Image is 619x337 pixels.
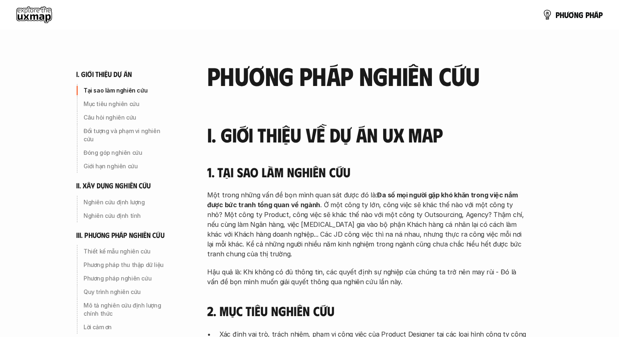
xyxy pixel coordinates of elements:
p: Lời cảm ơn [84,323,171,331]
a: Lời cảm ơn [76,321,174,334]
a: Mục tiêu nghiên cứu [76,97,174,111]
span: g [578,10,583,19]
a: Mô tả nghiên cứu định lượng chính thức [76,299,174,320]
h3: I. Giới thiệu về dự án UX Map [207,124,526,146]
p: Một trong những vấn đề bọn mình quan sát được đó là: . Ở một công ty lớn, công việc sẽ khác thế n... [207,190,526,259]
span: p [556,10,560,19]
span: p [585,10,590,19]
h4: 2. Mục tiêu nghiên cứu [207,303,526,319]
h6: i. giới thiệu dự án [76,70,132,79]
h6: ii. xây dựng nghiên cứu [76,181,151,190]
span: n [574,10,578,19]
p: Đối tượng và phạm vi nghiên cứu [84,127,171,143]
p: Nghiên cứu định lượng [84,198,171,206]
a: Quy trình nghiên cứu [76,285,174,299]
p: Quy trình nghiên cứu [84,288,171,296]
span: ơ [569,10,574,19]
span: h [590,10,594,19]
p: Câu hỏi nghiên cứu [84,113,171,122]
span: p [599,10,603,19]
a: Phương pháp nghiên cứu [76,272,174,285]
a: Phương pháp thu thập dữ liệu [76,258,174,271]
p: Đóng góp nghiên cứu [84,149,171,157]
span: á [594,10,599,19]
p: Phương pháp thu thập dữ liệu [84,261,171,269]
p: Mục tiêu nghiên cứu [84,100,171,108]
a: Thiết kế mẫu nghiên cứu [76,245,174,258]
p: Hậu quả là: Khi không có đủ thông tin, các quyết định sự nghiệp của chúng ta trở nên may rủi - Đó... [207,267,526,287]
h4: 1. Tại sao làm nghiên cứu [207,164,526,180]
span: ư [564,10,569,19]
a: Giới hạn nghiên cứu [76,160,174,173]
p: Tại sao làm nghiên cứu [84,86,171,95]
h2: phương pháp nghiên cứu [207,61,526,89]
a: Câu hỏi nghiên cứu [76,111,174,124]
p: Nghiên cứu định tính [84,212,171,220]
a: Nghiên cứu định tính [76,209,174,222]
a: phươngpháp [542,7,603,23]
p: Giới hạn nghiên cứu [84,162,171,170]
h6: iii. phương pháp nghiên cứu [76,231,165,240]
a: Nghiên cứu định lượng [76,196,174,209]
p: Mô tả nghiên cứu định lượng chính thức [84,301,171,318]
p: Phương pháp nghiên cứu [84,274,171,283]
a: Đóng góp nghiên cứu [76,146,174,159]
a: Tại sao làm nghiên cứu [76,84,174,97]
p: Thiết kế mẫu nghiên cứu [84,247,171,256]
span: h [560,10,564,19]
a: Đối tượng và phạm vi nghiên cứu [76,124,174,146]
